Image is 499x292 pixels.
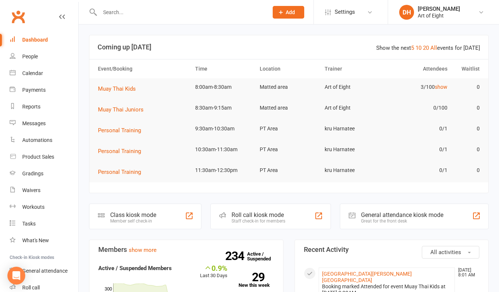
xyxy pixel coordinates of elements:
[225,250,247,262] strong: 234
[321,59,386,78] th: Trainer
[98,168,146,176] button: Personal Training
[361,211,443,218] div: General attendance kiosk mode
[10,48,78,65] a: People
[22,221,36,227] div: Tasks
[10,199,78,215] a: Workouts
[22,87,46,93] div: Payments
[321,120,386,137] td: kru Harnatee
[256,78,321,96] td: Matted area
[22,204,45,210] div: Workouts
[399,5,414,20] div: DH
[98,105,149,114] button: Muay Thai Juniors
[9,7,27,26] a: Clubworx
[129,247,157,253] a: show more
[386,141,451,158] td: 0/1
[22,70,43,76] div: Calendar
[256,162,321,179] td: PT Area
[273,6,304,19] button: Add
[22,154,54,160] div: Product Sales
[451,78,483,96] td: 0
[22,187,40,193] div: Waivers
[22,268,68,274] div: General attendance
[418,6,460,12] div: [PERSON_NAME]
[192,59,257,78] th: Time
[10,98,78,115] a: Reports
[376,43,480,52] div: Show the next events for [DATE]
[321,141,386,158] td: kru Harnatee
[200,264,227,272] div: 0.9%
[451,162,483,179] td: 0
[232,218,285,224] div: Staff check-in for members
[386,78,451,96] td: 3/100
[239,273,274,288] a: 29New this week
[423,45,429,51] a: 20
[98,43,480,51] h3: Coming up [DATE]
[22,53,38,59] div: People
[98,169,141,175] span: Personal Training
[10,132,78,149] a: Automations
[430,45,437,51] a: All
[10,82,78,98] a: Payments
[247,246,280,267] a: 234Active / Suspended
[98,127,141,134] span: Personal Training
[256,99,321,117] td: Matted area
[256,120,321,137] td: PT Area
[98,147,146,156] button: Personal Training
[192,78,257,96] td: 8:00am-8:30am
[322,271,412,283] a: [GEOGRAPHIC_DATA][PERSON_NAME][GEOGRAPHIC_DATA]
[451,59,483,78] th: Waitlist
[22,120,46,126] div: Messages
[335,4,355,20] span: Settings
[7,267,25,285] div: Open Intercom Messenger
[321,162,386,179] td: kru Harnatee
[22,285,40,291] div: Roll call
[430,249,461,256] span: All activities
[232,211,285,218] div: Roll call kiosk mode
[418,12,460,19] div: Art of Eight
[22,37,48,43] div: Dashboard
[386,162,451,179] td: 0/1
[386,59,451,78] th: Attendees
[10,165,78,182] a: Gradings
[239,272,265,283] strong: 29
[422,246,479,259] button: All activities
[22,171,43,176] div: Gradings
[386,99,451,117] td: 0/100
[192,120,257,137] td: 9:30am-10:30am
[22,137,52,143] div: Automations
[451,141,483,158] td: 0
[110,218,156,224] div: Member self check-in
[451,120,483,137] td: 0
[10,182,78,199] a: Waivers
[110,211,156,218] div: Class kiosk mode
[435,84,447,90] a: show
[304,246,480,253] h3: Recent Activity
[98,106,144,113] span: Muay Thai Juniors
[22,237,49,243] div: What's New
[10,65,78,82] a: Calendar
[192,99,257,117] td: 8:30am-9:15am
[321,99,386,117] td: Art of Eight
[200,264,227,280] div: Last 30 Days
[256,59,321,78] th: Location
[98,148,141,155] span: Personal Training
[98,246,274,253] h3: Members
[454,268,479,278] time: [DATE] 8:01 AM
[98,265,172,272] strong: Active / Suspended Members
[10,263,78,279] a: General attendance kiosk mode
[451,99,483,117] td: 0
[98,7,263,17] input: Search...
[10,115,78,132] a: Messages
[416,45,421,51] a: 10
[361,218,443,224] div: Great for the front desk
[95,59,192,78] th: Event/Booking
[286,9,295,15] span: Add
[10,32,78,48] a: Dashboard
[10,232,78,249] a: What's New
[98,84,141,93] button: Muay Thai Kids
[98,126,146,135] button: Personal Training
[386,120,451,137] td: 0/1
[411,45,414,51] a: 5
[256,141,321,158] td: PT Area
[192,162,257,179] td: 11:30am-12:30pm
